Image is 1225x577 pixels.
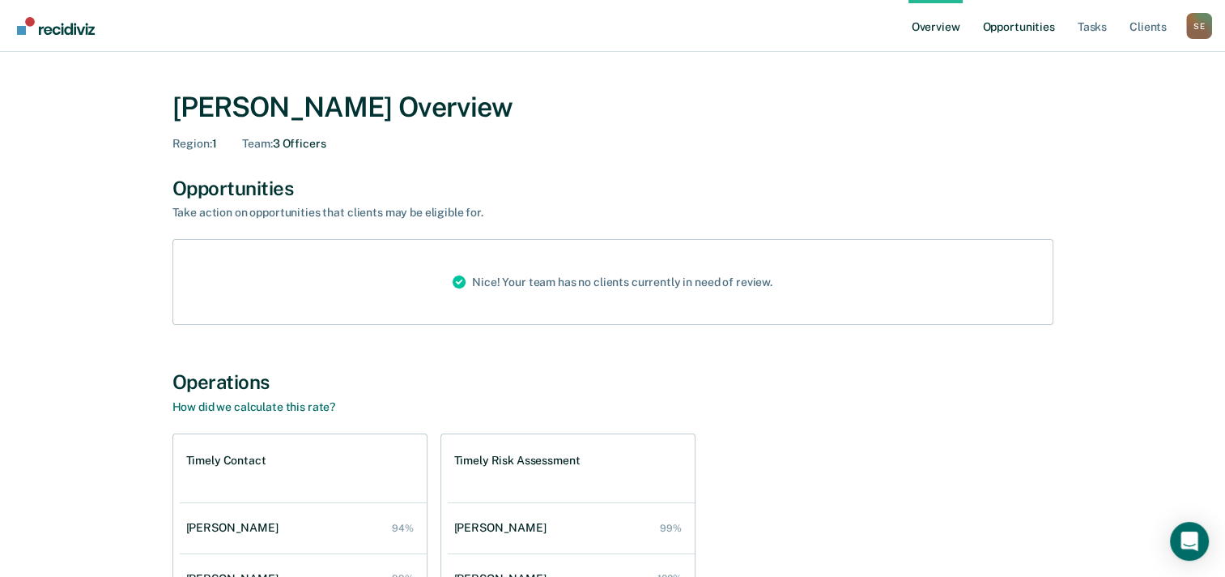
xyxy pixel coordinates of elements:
[448,505,695,551] a: [PERSON_NAME] 99%
[172,370,1053,394] div: Operations
[172,206,739,220] div: Take action on opportunities that clients may be eligible for.
[172,137,212,150] span: Region :
[172,400,336,413] a: How did we calculate this rate?
[440,240,785,324] div: Nice! Your team has no clients currently in need of review.
[180,505,427,551] a: [PERSON_NAME] 94%
[454,454,581,468] h1: Timely Risk Assessment
[392,523,414,534] div: 94%
[242,137,272,150] span: Team :
[172,177,1053,200] div: Opportunities
[186,521,285,535] div: [PERSON_NAME]
[17,17,95,35] img: Recidiviz
[186,454,266,468] h1: Timely Contact
[242,137,325,151] div: 3 Officers
[660,523,682,534] div: 99%
[1186,13,1212,39] div: S E
[454,521,553,535] div: [PERSON_NAME]
[1186,13,1212,39] button: Profile dropdown button
[172,91,1053,124] div: [PERSON_NAME] Overview
[1170,522,1209,561] div: Open Intercom Messenger
[172,137,217,151] div: 1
